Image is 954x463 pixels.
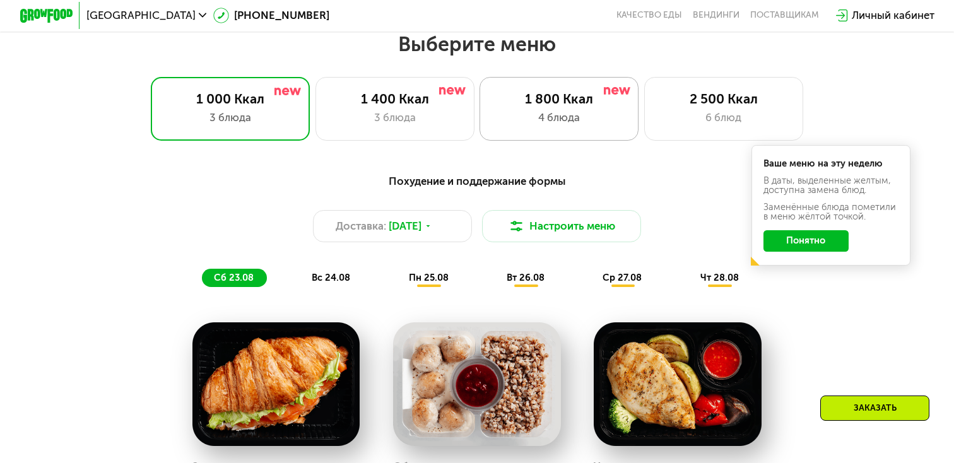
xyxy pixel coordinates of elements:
div: В даты, выделенные желтым, доступна замена блюд. [763,176,898,194]
span: вт 26.08 [507,272,545,283]
div: 1 800 Ккал [493,91,625,107]
span: сб 23.08 [214,272,254,283]
div: 4 блюда [493,110,625,126]
span: [DATE] [389,218,421,234]
div: Похудение и поддержание формы [85,173,869,189]
div: 3 блюда [329,110,461,126]
div: Заказать [820,396,929,421]
a: Качество еды [616,10,682,21]
div: Личный кабинет [852,8,934,23]
span: чт 28.08 [700,272,739,283]
div: 1 000 Ккал [165,91,296,107]
span: Доставка: [336,218,386,234]
div: 2 500 Ккал [658,91,789,107]
a: Вендинги [693,10,739,21]
div: 3 блюда [165,110,296,126]
span: вс 24.08 [312,272,350,283]
button: Понятно [763,230,849,252]
div: поставщикам [750,10,819,21]
div: 6 блюд [658,110,789,126]
div: Ваше меню на эту неделю [763,159,898,168]
h2: Выберите меню [42,32,912,57]
div: Заменённые блюда пометили в меню жёлтой точкой. [763,202,898,221]
div: 1 400 Ккал [329,91,461,107]
button: Настроить меню [482,210,641,242]
span: пн 25.08 [409,272,449,283]
a: [PHONE_NUMBER] [213,8,330,23]
span: ср 27.08 [603,272,642,283]
span: [GEOGRAPHIC_DATA] [86,10,196,21]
